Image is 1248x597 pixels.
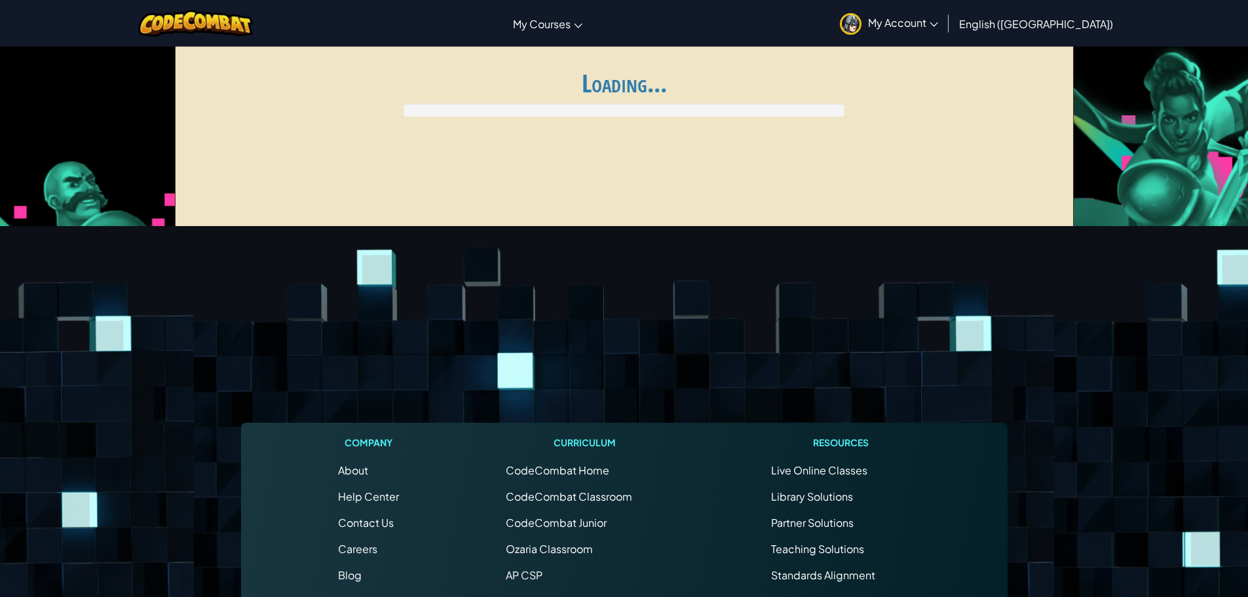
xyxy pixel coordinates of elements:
[771,516,854,530] a: Partner Solutions
[138,10,253,37] img: CodeCombat logo
[840,13,861,35] img: avatar
[953,6,1120,41] a: English ([GEOGRAPHIC_DATA])
[868,16,938,29] span: My Account
[338,568,362,582] a: Blog
[833,3,945,44] a: My Account
[183,69,1065,97] h1: Loading...
[338,542,377,556] a: Careers
[771,463,867,477] a: Live Online Classes
[338,490,399,503] a: Help Center
[771,490,853,503] a: Library Solutions
[338,463,368,477] a: About
[959,17,1113,31] span: English ([GEOGRAPHIC_DATA])
[506,516,607,530] a: CodeCombat Junior
[506,6,589,41] a: My Courses
[338,516,394,530] span: Contact Us
[506,568,542,582] a: AP CSP
[771,436,911,450] h1: Resources
[506,436,664,450] h1: Curriculum
[338,436,399,450] h1: Company
[506,463,609,477] span: CodeCombat Home
[771,568,875,582] a: Standards Alignment
[771,542,864,556] a: Teaching Solutions
[506,490,632,503] a: CodeCombat Classroom
[513,17,571,31] span: My Courses
[506,542,593,556] a: Ozaria Classroom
